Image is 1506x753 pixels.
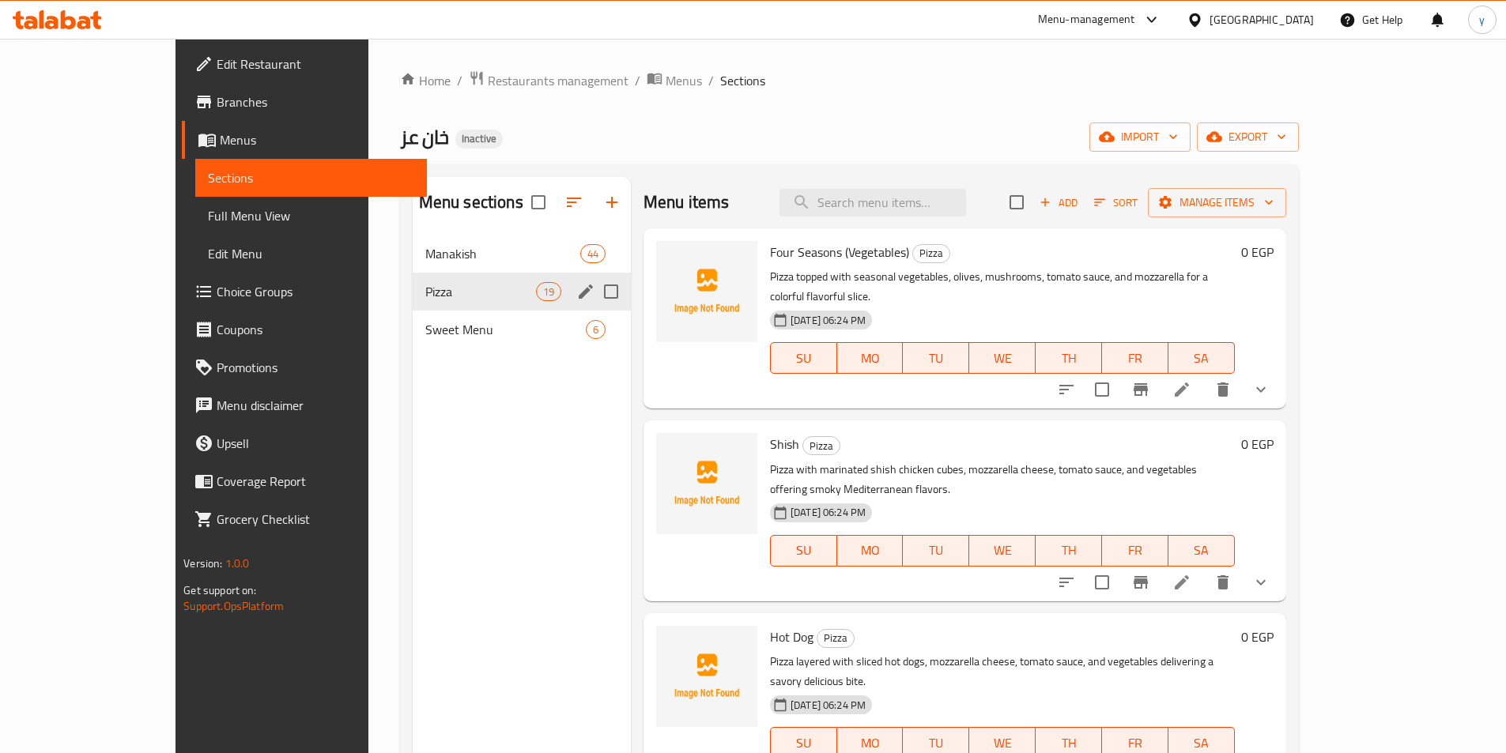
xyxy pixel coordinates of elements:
[182,45,427,83] a: Edit Restaurant
[182,424,427,462] a: Upsell
[183,553,222,574] span: Version:
[1242,563,1280,601] button: show more
[586,320,606,339] div: items
[779,189,966,216] input: search
[425,244,580,263] span: Manakish
[1241,241,1274,263] h6: 0 EGP
[419,190,523,214] h2: Menu sections
[1204,371,1242,409] button: delete
[817,629,854,647] span: Pizza
[1089,122,1191,152] button: import
[455,132,503,145] span: Inactive
[976,347,1029,370] span: WE
[770,267,1235,307] p: Pizza topped with seasonal vegetables, olives, mushrooms, tomato sauce, and mozzarella for a colo...
[1108,539,1162,562] span: FR
[844,539,897,562] span: MO
[182,462,427,500] a: Coverage Report
[770,460,1235,499] p: Pizza with marinated shish chicken cubes, mozzarella cheese, tomato sauce, and vegetables offerin...
[1122,563,1160,601] button: Branch-specific-item
[1251,573,1270,592] svg: Show Choices
[400,70,1299,91] nav: breadcrumb
[195,235,427,273] a: Edit Menu
[1210,11,1314,28] div: [GEOGRAPHIC_DATA]
[770,342,837,374] button: SU
[208,168,414,187] span: Sections
[1085,373,1119,406] span: Select to update
[580,244,606,263] div: items
[1102,127,1178,147] span: import
[413,228,631,355] nav: Menu sections
[976,539,1029,562] span: WE
[581,247,605,262] span: 44
[555,183,593,221] span: Sort sections
[1000,186,1033,219] span: Select section
[1090,190,1142,215] button: Sort
[182,311,427,348] a: Coupons
[1175,347,1229,370] span: SA
[1210,127,1286,147] span: export
[217,92,414,111] span: Branches
[195,159,427,197] a: Sections
[656,433,757,534] img: Shish
[195,197,427,235] a: Full Menu View
[1047,371,1085,409] button: sort-choices
[183,596,284,616] a: Support.OpsPlatform
[1172,380,1191,399] a: Edit menu item
[1036,342,1102,374] button: TH
[413,311,631,348] div: Sweet Menu6
[182,348,427,386] a: Promotions
[182,273,427,311] a: Choice Groups
[225,553,250,574] span: 1.0.0
[1204,563,1242,601] button: delete
[909,347,963,370] span: TU
[1033,190,1084,215] button: Add
[1241,626,1274,648] h6: 0 EGP
[802,436,840,455] div: Pizza
[208,206,414,225] span: Full Menu View
[1168,342,1235,374] button: SA
[647,70,702,91] a: Menus
[777,539,831,562] span: SU
[913,244,949,262] span: Pizza
[1038,10,1135,29] div: Menu-management
[1042,539,1096,562] span: TH
[1102,342,1168,374] button: FR
[217,358,414,377] span: Promotions
[217,434,414,453] span: Upsell
[644,190,730,214] h2: Menu items
[1242,371,1280,409] button: show more
[1148,188,1286,217] button: Manage items
[1037,194,1080,212] span: Add
[770,652,1235,691] p: Pizza layered with sliced hot dogs, mozzarella cheese, tomato sauce, and vegetables delivering a ...
[217,320,414,339] span: Coupons
[837,342,904,374] button: MO
[1172,573,1191,592] a: Edit menu item
[1479,11,1485,28] span: y
[469,70,628,91] a: Restaurants management
[536,282,561,301] div: items
[1102,535,1168,567] button: FR
[656,241,757,342] img: Four Seasons (Vegetables)
[1161,193,1274,213] span: Manage items
[457,71,462,90] li: /
[208,244,414,263] span: Edit Menu
[182,386,427,424] a: Menu disclaimer
[413,273,631,311] div: Pizza19edit
[182,500,427,538] a: Grocery Checklist
[969,342,1036,374] button: WE
[720,71,765,90] span: Sections
[777,347,831,370] span: SU
[909,539,963,562] span: TU
[666,71,702,90] span: Menus
[182,121,427,159] a: Menus
[770,240,909,264] span: Four Seasons (Vegetables)
[1241,433,1274,455] h6: 0 EGP
[635,71,640,90] li: /
[837,535,904,567] button: MO
[455,130,503,149] div: Inactive
[1085,566,1119,599] span: Select to update
[1168,535,1235,567] button: SA
[903,535,969,567] button: TU
[1094,194,1138,212] span: Sort
[784,313,872,328] span: [DATE] 06:24 PM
